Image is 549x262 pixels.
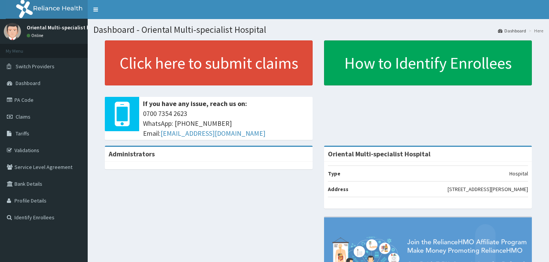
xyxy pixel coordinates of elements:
a: [EMAIL_ADDRESS][DOMAIN_NAME] [161,129,265,138]
a: How to Identify Enrollees [324,40,532,85]
p: Hospital [509,170,528,177]
b: If you have any issue, reach us on: [143,99,247,108]
img: User Image [4,23,21,40]
span: Claims [16,113,30,120]
a: Dashboard [498,27,526,34]
span: Switch Providers [16,63,55,70]
h1: Dashboard - Oriental Multi-specialist Hospital [93,25,543,35]
strong: Oriental Multi-specialist Hospital [328,149,430,158]
span: 0700 7354 2623 WhatsApp: [PHONE_NUMBER] Email: [143,109,309,138]
p: [STREET_ADDRESS][PERSON_NAME] [448,185,528,193]
span: Tariffs [16,130,29,137]
p: Oriental Multi-specialist hospital Hospital [27,25,128,30]
li: Here [527,27,543,34]
b: Type [328,170,340,177]
span: Dashboard [16,80,40,87]
b: Address [328,186,348,193]
b: Administrators [109,149,155,158]
a: Click here to submit claims [105,40,313,85]
a: Online [27,33,45,38]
